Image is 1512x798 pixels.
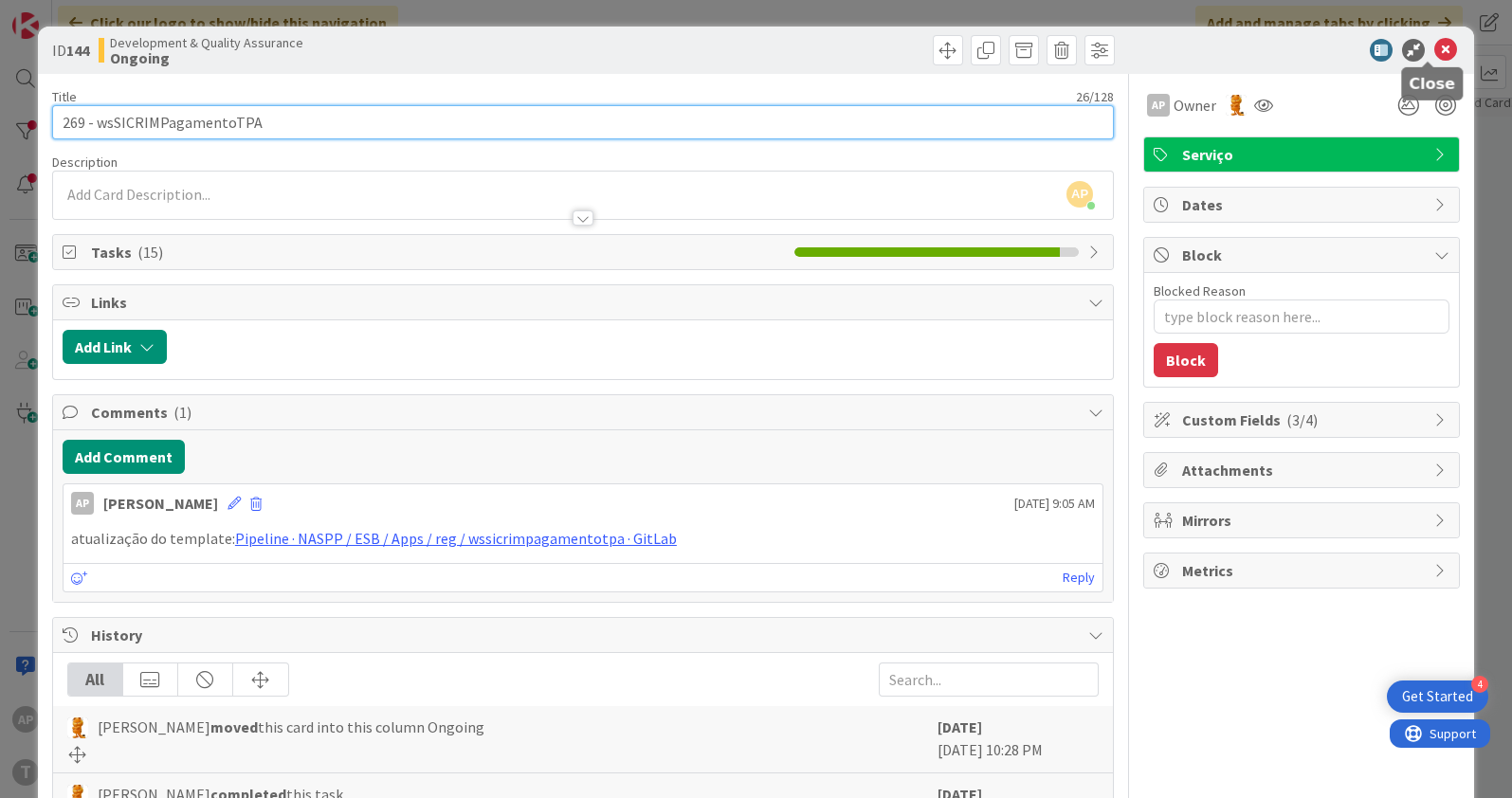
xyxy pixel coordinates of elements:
[137,243,163,262] span: ( 15 )
[91,291,1079,314] span: Links
[71,492,94,515] div: AP
[52,88,77,105] label: Title
[91,241,785,263] span: Tasks
[879,662,1099,697] input: Search...
[1226,95,1247,116] img: RL
[52,154,118,171] span: Description
[98,716,484,738] span: [PERSON_NAME] this card into this column Ongoing
[1182,143,1425,166] span: Serviço
[210,717,258,736] b: moved
[173,403,191,422] span: ( 1 )
[1286,410,1318,429] span: ( 3/4 )
[1014,494,1095,514] span: [DATE] 9:05 AM
[66,41,89,60] b: 144
[1174,94,1216,117] span: Owner
[91,624,1079,646] span: History
[71,528,1095,550] p: atualização do template:
[1387,680,1488,713] div: Open Get Started checklist, remaining modules: 4
[1182,559,1425,582] span: Metrics
[110,50,303,65] b: Ongoing
[52,39,89,62] span: ID
[110,35,303,50] span: Development & Quality Assurance
[82,88,1114,105] div: 26 / 128
[1402,687,1473,706] div: Get Started
[63,440,185,474] button: Add Comment
[63,330,167,364] button: Add Link
[103,492,218,515] div: [PERSON_NAME]
[1182,408,1425,431] span: Custom Fields
[1471,676,1488,693] div: 4
[1409,75,1455,93] h5: Close
[1182,509,1425,532] span: Mirrors
[1182,459,1425,481] span: Attachments
[40,3,86,26] span: Support
[938,717,982,736] b: [DATE]
[67,717,88,738] img: RL
[1063,566,1095,589] a: Reply
[68,663,123,696] div: All
[1154,282,1246,299] label: Blocked Reason
[1182,193,1425,216] span: Dates
[1147,94,1170,117] div: AP
[91,401,1079,424] span: Comments
[235,529,677,548] a: Pipeline · NASPP / ESB / Apps / reg / wssicrimpagamentotpa · GitLab
[52,105,1114,139] input: type card name here...
[1066,181,1093,208] span: AP
[1182,244,1425,266] span: Block
[1154,343,1218,377] button: Block
[938,716,1099,763] div: [DATE] 10:28 PM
